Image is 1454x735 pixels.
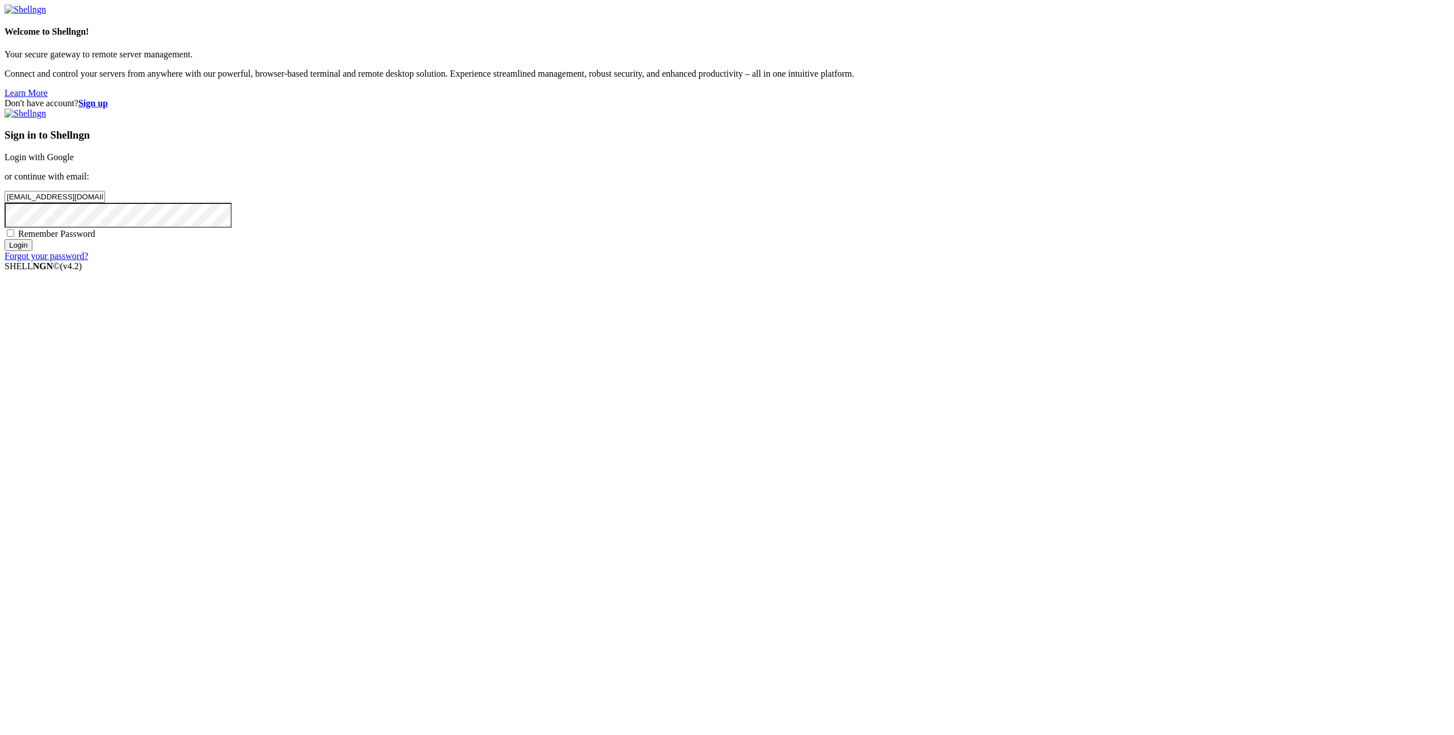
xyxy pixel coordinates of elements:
[5,108,46,119] img: Shellngn
[5,49,1449,60] p: Your secure gateway to remote server management.
[5,239,32,251] input: Login
[5,69,1449,79] p: Connect and control your servers from anywhere with our powerful, browser-based terminal and remo...
[5,172,1449,182] p: or continue with email:
[5,5,46,15] img: Shellngn
[5,88,48,98] a: Learn More
[60,261,82,271] span: 4.2.0
[7,229,14,237] input: Remember Password
[5,27,1449,37] h4: Welcome to Shellngn!
[5,191,105,203] input: Email address
[5,261,82,271] span: SHELL ©
[5,129,1449,141] h3: Sign in to Shellngn
[18,229,95,239] span: Remember Password
[33,261,53,271] b: NGN
[5,98,1449,108] div: Don't have account?
[5,251,88,261] a: Forgot your password?
[5,152,74,162] a: Login with Google
[78,98,108,108] a: Sign up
